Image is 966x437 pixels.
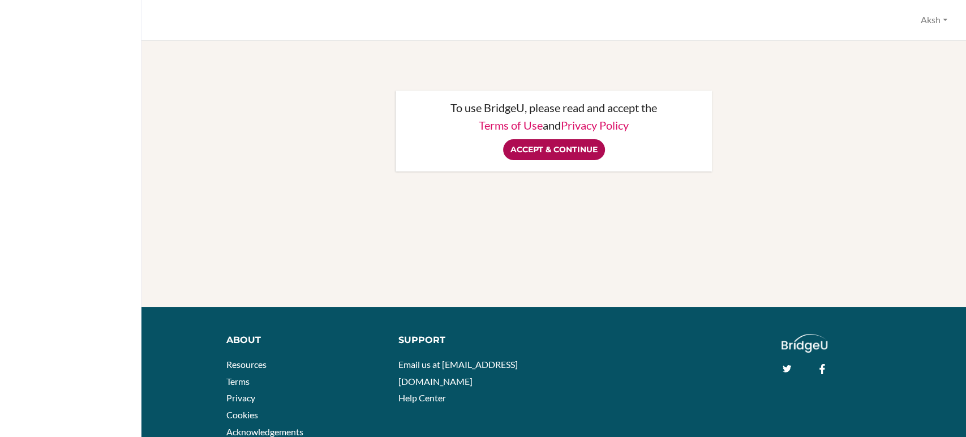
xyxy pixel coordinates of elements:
[782,334,827,353] img: logo_white@2x-f4f0deed5e89b7ecb1c2cc34c3e3d731f90f0f143d5ea2071677605dd97b5244.png
[479,118,543,132] a: Terms of Use
[226,359,267,370] a: Resources
[226,426,303,437] a: Acknowledgements
[226,392,255,403] a: Privacy
[398,392,446,403] a: Help Center
[407,102,701,113] p: To use BridgeU, please read and accept the
[916,10,952,31] button: Aksh
[226,376,250,387] a: Terms
[503,139,605,160] input: Accept & Continue
[226,409,258,420] a: Cookies
[398,334,544,347] div: Support
[561,118,629,132] a: Privacy Policy
[398,359,518,387] a: Email us at [EMAIL_ADDRESS][DOMAIN_NAME]
[226,334,381,347] div: About
[407,119,701,131] p: and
